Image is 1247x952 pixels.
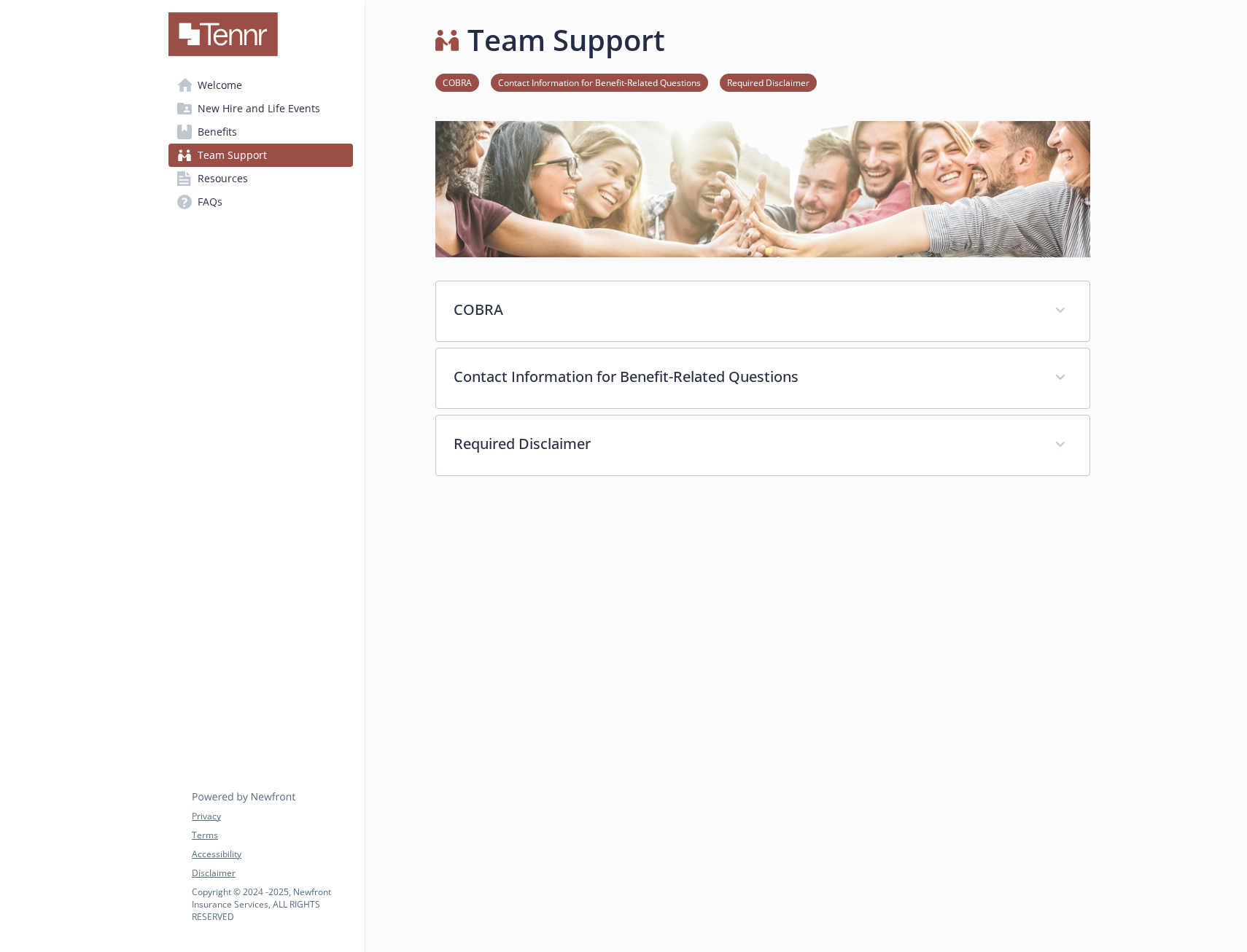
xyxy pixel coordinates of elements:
span: Team Support [198,144,267,167]
a: COBRA [435,75,479,89]
a: Privacy [192,810,352,823]
p: Contact Information for Benefit-Related Questions [454,366,1037,388]
a: Team Support [168,144,353,167]
a: FAQs [168,190,353,214]
div: Contact Information for Benefit-Related Questions [436,348,1089,408]
div: COBRA [436,281,1089,341]
span: Benefits [198,120,237,144]
a: Terms [192,829,352,842]
a: Welcome [168,74,353,97]
a: Resources [168,167,353,190]
span: New Hire and Life Events [198,97,320,120]
span: FAQs [198,190,222,214]
a: Benefits [168,120,353,144]
h1: Team Support [467,18,665,62]
p: Copyright © 2024 - 2025 , Newfront Insurance Services, ALL RIGHTS RESERVED [192,886,352,923]
a: Required Disclaimer [720,75,817,89]
a: Disclaimer [192,867,352,880]
div: Required Disclaimer [436,415,1089,475]
img: team support page banner [435,121,1090,257]
span: Resources [198,167,248,190]
span: Welcome [198,74,242,97]
a: Contact Information for Benefit-Related Questions [491,75,708,89]
a: Accessibility [192,848,352,861]
p: COBRA [454,299,1037,321]
p: Required Disclaimer [454,433,1037,455]
a: New Hire and Life Events [168,97,353,120]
